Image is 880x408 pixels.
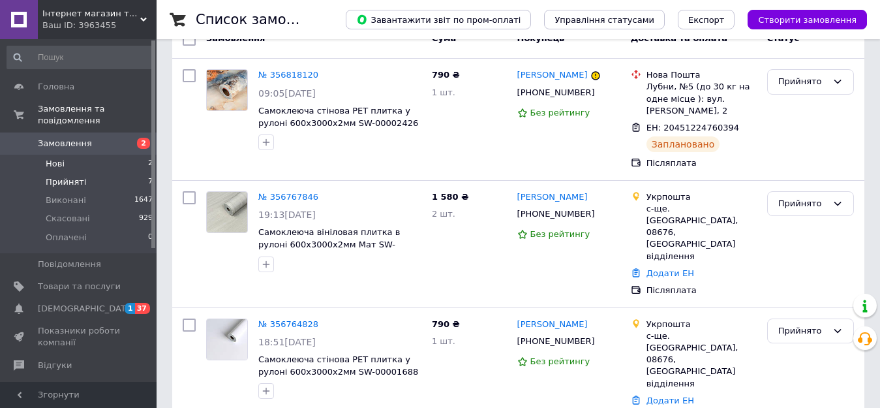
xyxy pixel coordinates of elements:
span: 929 [139,213,153,225]
span: Показники роботи компанії [38,325,121,349]
span: [PHONE_NUMBER] [517,209,595,219]
a: Фото товару [206,69,248,111]
button: Управління статусами [544,10,665,29]
span: 1 [125,303,135,314]
h1: Список замовлень [196,12,328,27]
span: 1 580 ₴ [432,192,468,202]
span: [DEMOGRAPHIC_DATA] [38,303,134,315]
span: 790 ₴ [432,319,460,329]
span: Без рейтингу [530,356,590,366]
span: Товари та послуги [38,281,121,292]
a: Додати ЕН [646,268,694,278]
div: Прийнято [778,197,827,211]
span: Завантажити звіт по пром-оплаті [356,14,521,25]
a: Фото товару [206,191,248,233]
img: Фото товару [207,319,247,360]
span: 2 шт. [432,209,455,219]
span: Відгуки [38,360,72,371]
span: 1 шт. [432,87,455,97]
a: [PERSON_NAME] [517,191,588,204]
span: 37 [135,303,150,314]
span: Без рейтингу [530,229,590,239]
div: Післяплата [646,157,757,169]
div: Прийнято [778,75,827,89]
div: Лубни, №5 (до 30 кг на одне місце ): вул. [PERSON_NAME], 2 [646,81,757,117]
span: 790 ₴ [432,70,460,80]
div: Нова Пошта [646,69,757,81]
a: [PERSON_NAME] [517,319,588,331]
input: Пошук [7,46,154,69]
span: Створити замовлення [758,15,857,25]
div: с-ще. [GEOGRAPHIC_DATA], 08676, [GEOGRAPHIC_DATA] відділення [646,330,757,390]
div: Укрпошта [646,319,757,330]
a: Додати ЕН [646,396,694,405]
span: [PHONE_NUMBER] [517,336,595,346]
a: Самоклеюча вініловая плитка в рулоні 600х3000х2мм Мат SW-00002045 [258,227,400,261]
span: Управління статусами [554,15,654,25]
span: Замовлення [38,138,92,149]
span: 2 [137,138,150,149]
a: [PERSON_NAME] [517,69,588,82]
div: Ваш ID: 3963455 [42,20,157,31]
span: [PHONE_NUMBER] [517,87,595,97]
span: Повідомлення [38,259,101,270]
span: Без рейтингу [530,108,590,118]
span: 18:51[DATE] [258,337,316,347]
button: Завантажити звіт по пром-оплаті [346,10,531,29]
span: Головна [38,81,74,93]
div: Післяплата [646,285,757,296]
button: Створити замовлення [748,10,867,29]
img: Фото товару [207,192,247,232]
span: Скасовані [46,213,90,225]
span: 2 [148,158,153,170]
span: Інтернет магазин товарів для дому - 3D-Sticker Wall [42,8,140,20]
a: Створити замовлення [735,14,867,24]
a: № 356764828 [258,319,318,329]
span: 19:13[DATE] [258,210,316,220]
a: № 356767846 [258,192,318,202]
div: Прийнято [778,324,827,338]
div: с-ще. [GEOGRAPHIC_DATA], 08676, [GEOGRAPHIC_DATA] відділення [646,203,757,262]
span: Прийняті [46,176,86,188]
a: Фото товару [206,319,248,360]
img: Фото товару [207,70,247,110]
a: № 356818120 [258,70,318,80]
span: Нові [46,158,65,170]
a: Самоклеюча стінова PET плитка у рулоні 600х3000х2мм SW-00002426 [258,106,418,128]
span: Експорт [688,15,725,25]
span: Оплачені [46,232,87,243]
div: Укрпошта [646,191,757,203]
span: Виконані [46,195,86,206]
span: Замовлення та повідомлення [38,103,157,127]
a: Самоклеюча стінова PET плитка у рулоні 600х3000х2мм SW-00001688 [258,354,418,377]
div: Заплановано [646,136,720,152]
span: 1 шт. [432,336,455,346]
span: ЕН: 20451224760394 [646,123,739,133]
span: 7 [148,176,153,188]
span: 1647 [134,195,153,206]
span: 0 [148,232,153,243]
button: Експорт [678,10,735,29]
span: 09:05[DATE] [258,88,316,99]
